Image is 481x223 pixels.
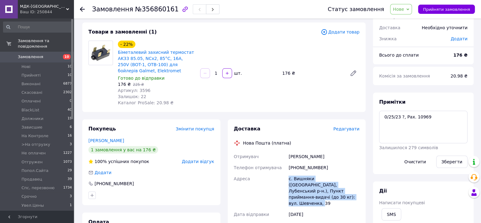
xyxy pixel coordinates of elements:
[20,4,66,9] span: МДК-Київ - ТЕНи на всяк смак...
[321,29,359,35] span: Додати товар
[21,133,48,139] span: На Контроле
[379,200,425,205] span: Написати покупцеві
[379,111,467,143] textarea: 0/25/23 ?, Рах. 10969
[70,203,72,208] span: 1
[399,156,431,168] button: Очистити
[233,70,242,76] div: шт.
[18,38,74,49] span: Замовлення та повідомлення
[63,81,72,87] span: 6877
[393,7,404,12] span: Нове
[70,98,72,104] span: 0
[21,125,42,130] span: Зависшие
[94,181,134,187] div: [PHONE_NUMBER]
[379,188,387,194] span: Дії
[118,88,150,93] span: Артикул: 3596
[21,107,39,113] span: BlackList
[133,82,144,87] span: 225 ₴
[118,94,146,99] span: Залишок: 22
[234,165,282,170] span: Телефон отримувача
[21,64,30,70] span: Нові
[95,170,111,175] span: Додати
[418,5,475,14] button: Прийняти замовлення
[68,64,72,70] span: 10
[436,156,467,168] button: Зберегти
[287,209,361,220] div: [DATE]
[451,36,467,41] span: Додати
[21,81,41,87] span: Виконані
[68,177,72,182] span: 39
[234,212,269,217] span: Дата відправки
[63,150,72,156] span: 1227
[451,74,467,78] span: 20.98 ₴
[21,142,50,147] span: >На отгрузку
[21,185,55,191] span: Спс, перезвоню
[88,126,116,132] span: Покупець
[63,54,71,59] span: 10
[18,54,43,60] span: Замовлення
[68,168,72,173] span: 29
[80,6,85,12] div: Повернутися назад
[21,194,37,199] span: Срочно
[379,145,438,150] span: Залишилося 279 символів
[21,168,48,173] span: Попол.Сайта
[68,133,72,139] span: 16
[88,146,158,153] div: 1 замовлення у вас на 176 ₴
[68,116,72,121] span: 19
[88,158,149,165] div: успішних покупок
[70,142,72,147] span: 3
[63,90,72,95] span: 2302
[89,45,113,61] img: Біметалевий захисний термостат AK33 85.05, NCx2, 85°C, 16A, 250V (BOT-1, ОТВ-100) для бойлерів Ga...
[92,6,133,13] span: Замовлення
[379,36,397,41] span: Знижка
[70,125,72,130] span: 6
[118,50,194,73] a: Біметалевий захисний термостат AK33 85.05, NCx2, 85°C, 16A, 250V (BOT-1, ОТВ-100) для бойлерів Ga...
[453,53,467,58] b: 176 ₴
[182,159,214,164] span: Додати відгук
[118,41,135,48] div: - 22%
[21,98,41,104] span: Оплачені
[3,22,72,33] input: Пошук
[287,162,361,173] div: [PHONE_NUMBER]
[21,159,43,165] span: Отгружен
[21,116,43,121] span: Должники
[135,6,179,13] span: №356860161
[63,159,72,165] span: 1073
[379,99,405,105] span: Примітки
[287,173,361,209] div: с. Вишняки ([GEOGRAPHIC_DATA], Лубенський р-н.), Пункт приймання-видачі (до 30 кг): вул. Шевченка...
[328,6,384,12] div: Статус замовлення
[88,29,157,35] span: Товари в замовленні (1)
[21,203,44,208] span: Увел.Цены
[382,208,401,221] button: SMS
[70,194,72,199] span: 3
[176,126,214,131] span: Змінити покупця
[347,67,359,79] a: Редагувати
[234,154,259,159] span: Отримувач
[21,73,41,78] span: Прийняті
[423,7,470,12] span: Прийняти замовлення
[287,151,361,162] div: [PERSON_NAME]
[280,69,345,78] div: 176 ₴
[21,177,42,182] span: Продавец
[21,90,42,95] span: Скасовані
[88,138,124,143] a: [PERSON_NAME]
[20,9,74,15] div: Ваш ID: 250844
[21,150,46,156] span: Не оплачен
[379,53,419,58] span: Всього до сплати
[68,107,72,113] span: 40
[68,73,72,78] span: 10
[234,176,250,181] span: Адреса
[118,76,165,81] span: Готово до відправки
[333,126,359,131] span: Редагувати
[95,159,107,164] span: 100%
[118,100,173,105] span: Каталог ProSale: 20.98 ₴
[242,140,293,146] div: Нова Пошта (платна)
[234,126,261,132] span: Доставка
[379,74,430,78] span: Комісія за замовлення
[418,21,471,34] div: Необхідно уточнити
[118,82,131,87] span: 176 ₴
[63,185,72,191] span: 1734
[379,25,400,30] span: Доставка
[379,14,396,19] span: 1 товар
